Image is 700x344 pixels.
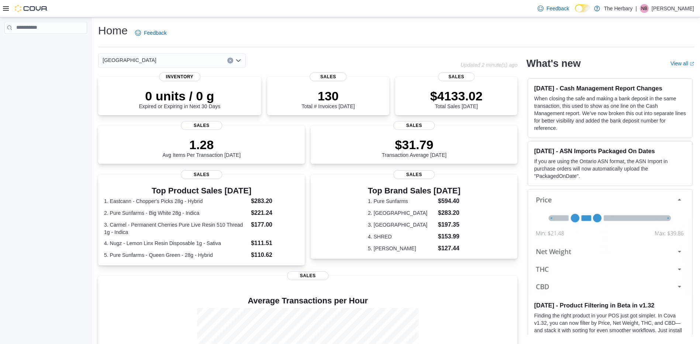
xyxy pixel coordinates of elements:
[438,209,461,217] dd: $283.20
[368,186,461,195] h3: Top Brand Sales [DATE]
[438,197,461,206] dd: $594.40
[438,244,461,253] dd: $127.44
[251,209,299,217] dd: $221.24
[227,58,233,63] button: Clear input
[368,209,435,217] dt: 2. [GEOGRAPHIC_DATA]
[162,137,241,152] p: 1.28
[104,296,511,305] h4: Average Transactions per Hour
[393,170,435,179] span: Sales
[604,4,632,13] p: The Herbary
[4,35,87,53] nav: Complex example
[310,72,346,81] span: Sales
[251,239,299,248] dd: $111.51
[438,220,461,229] dd: $197.35
[368,197,435,205] dt: 1. Pure Sunfarms
[534,302,686,309] h3: [DATE] - Product Filtering in Beta in v1.32
[104,209,248,217] dt: 2. Pure Sunfarms - Big White 28g - Indica
[534,158,686,180] p: If you are using the Ontario ASN format, the ASN Import in purchase orders will now automatically...
[368,233,435,240] dt: 4. SHRED
[640,4,649,13] div: Nick Brenneman
[393,121,435,130] span: Sales
[251,251,299,259] dd: $110.62
[534,147,686,155] h3: [DATE] - ASN Imports Packaged On Dates
[162,137,241,158] div: Avg Items Per Transaction [DATE]
[652,4,694,13] p: [PERSON_NAME]
[641,4,648,13] span: NB
[235,58,241,63] button: Open list of options
[575,4,590,12] input: Dark Mode
[535,1,572,16] a: Feedback
[301,89,355,103] p: 130
[251,220,299,229] dd: $177.00
[461,62,517,68] p: Updated 2 minute(s) ago
[534,95,686,132] p: When closing the safe and making a bank deposit in the same transaction, this used to show as one...
[98,23,128,38] h1: Home
[438,72,475,81] span: Sales
[635,4,637,13] p: |
[526,58,580,69] h2: What's new
[301,89,355,109] div: Total # Invoices [DATE]
[132,25,169,40] a: Feedback
[104,251,248,259] dt: 5. Pure Sunfarms - Queen Green - 28g - Hybrid
[382,137,447,152] p: $31.79
[139,89,220,103] p: 0 units / 0 g
[368,245,435,252] dt: 5. [PERSON_NAME]
[103,56,156,65] span: [GEOGRAPHIC_DATA]
[104,186,299,195] h3: Top Product Sales [DATE]
[382,137,447,158] div: Transaction Average [DATE]
[104,221,248,236] dt: 3. Carmel - Permanent Cherries Pure Live Resin 510 Thread 1g - Indica
[159,72,200,81] span: Inventory
[534,85,686,92] h3: [DATE] - Cash Management Report Changes
[430,89,483,109] div: Total Sales [DATE]
[368,221,435,228] dt: 3. [GEOGRAPHIC_DATA]
[139,89,220,109] div: Expired or Expiring in Next 30 Days
[438,232,461,241] dd: $153.99
[181,121,222,130] span: Sales
[104,197,248,205] dt: 1. Eastcann - Chopper's Picks 28g - Hybrid
[15,5,48,12] img: Cova
[670,61,694,66] a: View allExternal link
[181,170,222,179] span: Sales
[287,271,328,280] span: Sales
[144,29,166,37] span: Feedback
[690,62,694,66] svg: External link
[430,89,483,103] p: $4133.02
[104,240,248,247] dt: 4. Nugz - Lemon Linx Resin Disposable 1g - Sativa
[251,197,299,206] dd: $283.20
[546,5,569,12] span: Feedback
